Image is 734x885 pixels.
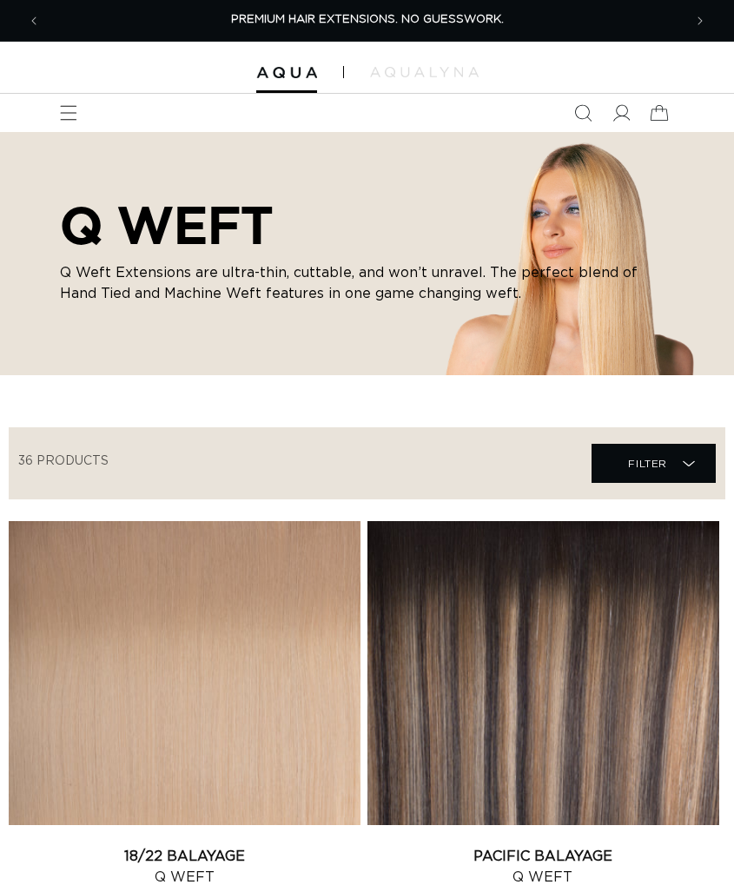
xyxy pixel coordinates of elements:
[681,2,719,40] button: Next announcement
[15,2,53,40] button: Previous announcement
[592,444,716,483] summary: Filter
[18,455,109,467] span: 36 products
[60,195,675,255] h2: Q WEFT
[50,94,88,132] summary: Menu
[628,447,667,480] span: Filter
[60,262,675,304] p: Q Weft Extensions are ultra-thin, cuttable, and won’t unravel. The perfect blend of Hand Tied and...
[564,94,602,132] summary: Search
[370,67,479,77] img: aqualyna.com
[256,67,317,79] img: Aqua Hair Extensions
[231,14,504,25] span: PREMIUM HAIR EXTENSIONS. NO GUESSWORK.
